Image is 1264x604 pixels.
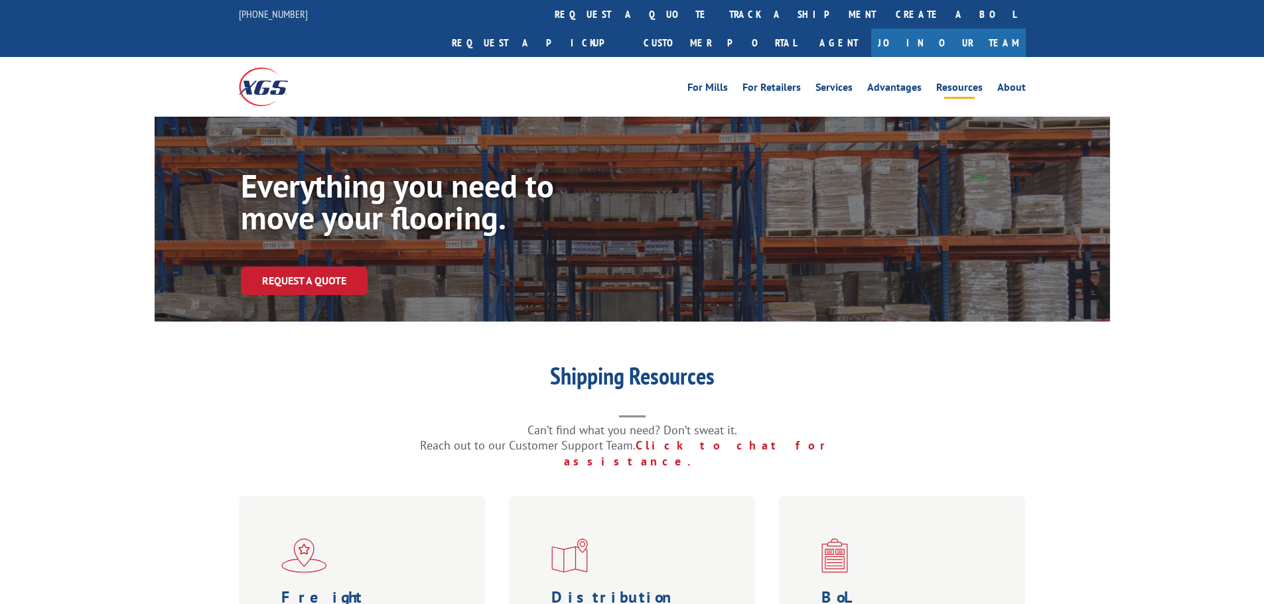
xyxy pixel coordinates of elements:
img: xgs-icon-flagship-distribution-model-red [281,538,327,573]
a: For Mills [687,82,728,97]
img: xgs-icon-distribution-map-red [551,538,588,573]
a: Click to chat for assistance. [564,438,844,469]
a: Join Our Team [871,29,1026,57]
a: Services [815,82,853,97]
h1: Everything you need to move your flooring. [241,170,639,240]
a: Request a Quote [241,267,368,295]
a: Resources [936,82,983,97]
a: For Retailers [742,82,801,97]
h1: Shipping Resources [367,364,898,394]
a: Customer Portal [634,29,806,57]
p: Can’t find what you need? Don’t sweat it. Reach out to our Customer Support Team. [367,422,898,469]
a: Advantages [867,82,922,97]
a: [PHONE_NUMBER] [239,7,308,21]
a: Agent [806,29,871,57]
a: About [997,82,1026,97]
img: xgs-icon-bo-l-generator-red [821,538,848,573]
a: Request a pickup [442,29,634,57]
